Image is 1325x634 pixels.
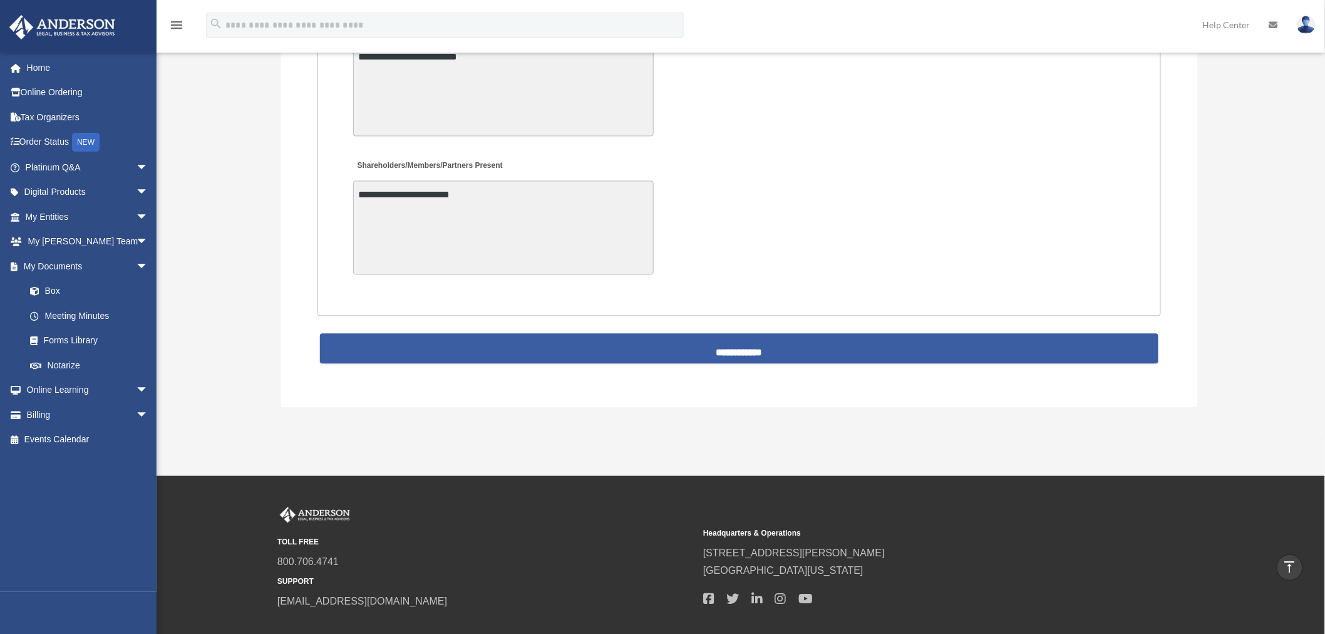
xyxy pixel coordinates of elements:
[136,378,161,403] span: arrow_drop_down
[1277,554,1303,581] a: vertical_align_top
[9,254,167,279] a: My Documentsarrow_drop_down
[277,557,339,568] a: 800.706.4741
[277,536,694,549] small: TOLL FREE
[18,328,167,353] a: Forms Library
[9,402,167,427] a: Billingarrow_drop_down
[9,130,167,155] a: Order StatusNEW
[9,155,167,180] a: Platinum Q&Aarrow_drop_down
[9,427,167,452] a: Events Calendar
[136,402,161,428] span: arrow_drop_down
[277,596,447,607] a: [EMAIL_ADDRESS][DOMAIN_NAME]
[9,180,167,205] a: Digital Productsarrow_drop_down
[169,18,184,33] i: menu
[18,353,167,378] a: Notarize
[136,180,161,205] span: arrow_drop_down
[6,15,119,39] img: Anderson Advisors Platinum Portal
[9,55,167,80] a: Home
[209,17,223,31] i: search
[703,548,885,559] a: [STREET_ADDRESS][PERSON_NAME]
[277,576,694,589] small: SUPPORT
[9,204,167,229] a: My Entitiesarrow_drop_down
[277,507,353,524] img: Anderson Advisors Platinum Portal
[136,204,161,230] span: arrow_drop_down
[1297,16,1316,34] img: User Pic
[72,133,100,152] div: NEW
[703,566,864,576] a: [GEOGRAPHIC_DATA][US_STATE]
[9,378,167,403] a: Online Learningarrow_drop_down
[353,158,506,175] label: Shareholders/Members/Partners Present
[1282,559,1297,574] i: vertical_align_top
[18,303,161,328] a: Meeting Minutes
[703,527,1120,541] small: Headquarters & Operations
[18,279,167,304] a: Box
[9,80,167,105] a: Online Ordering
[169,22,184,33] a: menu
[136,254,161,279] span: arrow_drop_down
[136,155,161,180] span: arrow_drop_down
[9,229,167,254] a: My [PERSON_NAME] Teamarrow_drop_down
[9,105,167,130] a: Tax Organizers
[136,229,161,255] span: arrow_drop_down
